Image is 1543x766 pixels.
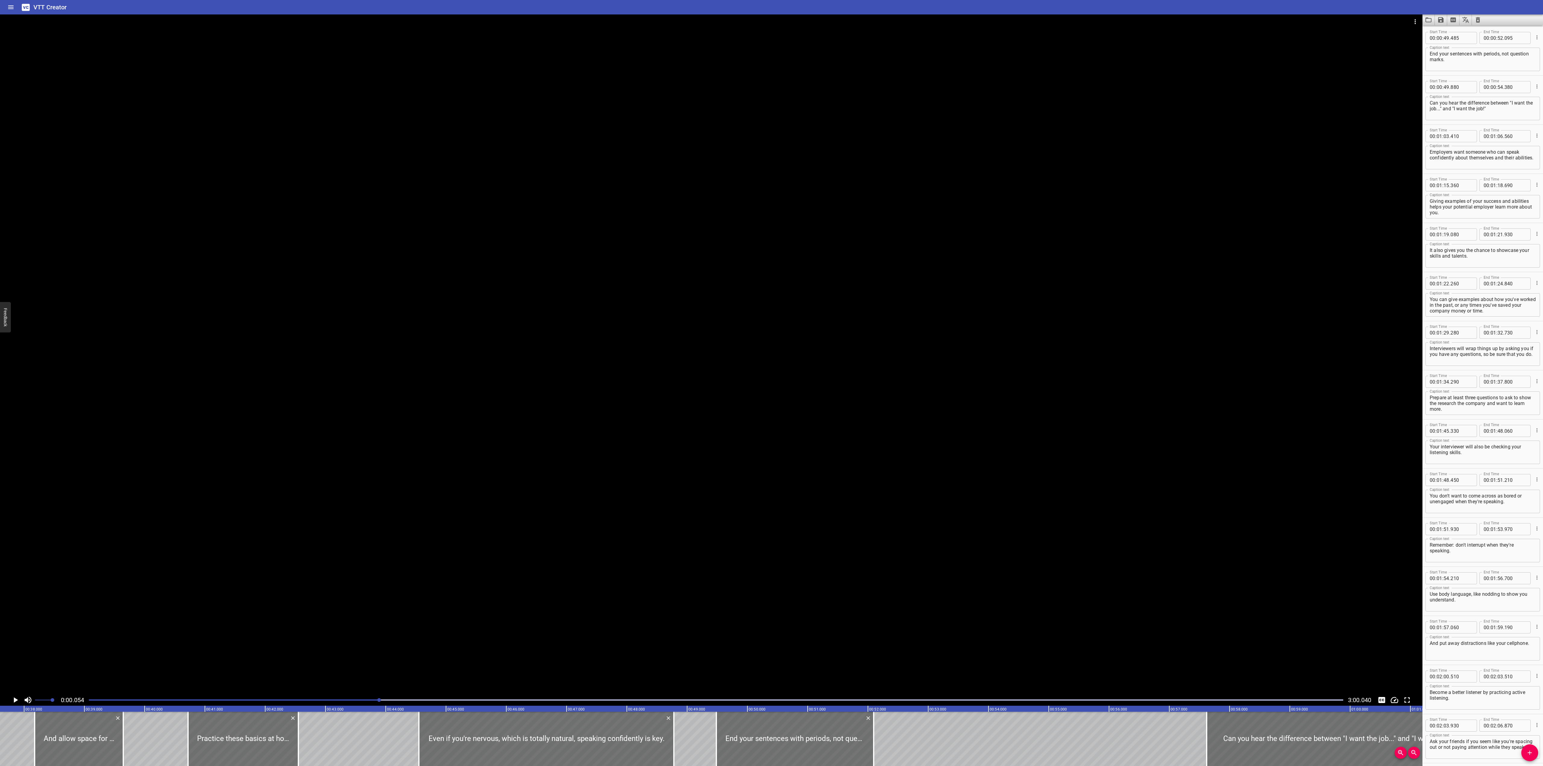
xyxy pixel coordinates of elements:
span: : [1442,81,1444,93]
span: Current Time [61,696,84,704]
span: : [1442,130,1444,142]
span: . [1449,278,1450,290]
input: 01 [1491,621,1496,633]
input: 00 [1491,81,1496,93]
div: Cue Options [1533,177,1540,193]
span: : [1435,179,1437,191]
span: : [1496,670,1497,683]
input: 01 [1491,523,1496,535]
span: : [1489,278,1491,290]
input: 00 [1430,81,1435,93]
span: : [1496,621,1497,633]
button: Cue Options [1533,377,1541,385]
button: Cue Options [1533,132,1541,140]
input: 00 [1484,130,1489,142]
input: 53 [1497,523,1503,535]
span: . [1449,179,1450,191]
button: Clear captions [1472,14,1484,25]
button: Cue Options [1533,279,1541,287]
text: 00:47.000 [568,707,585,711]
input: 00 [1491,32,1496,44]
input: 02 [1437,720,1442,732]
input: 02 [1491,720,1496,732]
button: Delete [864,714,872,722]
input: 01 [1437,621,1442,633]
input: 00 [1484,228,1489,240]
span: . [1503,670,1504,683]
text: 00:58.000 [1231,707,1248,711]
input: 06 [1497,720,1503,732]
input: 49 [1444,32,1449,44]
button: Cue Options [1533,83,1541,90]
input: 930 [1450,523,1472,535]
button: Cue Options [1533,476,1541,483]
input: 00 [1484,621,1489,633]
span: : [1496,81,1497,93]
div: Cue Options [1533,373,1540,389]
textarea: Prepare at least three questions to ask to show the research the company and want to learn more. [1430,395,1536,412]
input: 01 [1491,228,1496,240]
input: 01 [1437,278,1442,290]
text: 00:50.000 [749,707,765,711]
input: 01 [1437,425,1442,437]
text: 00:53.000 [929,707,946,711]
input: 00 [1430,179,1435,191]
textarea: And put away distractions like your cellphone. [1430,640,1536,658]
span: : [1435,81,1437,93]
input: 00 [1430,572,1435,584]
input: 21 [1497,228,1503,240]
textarea: Your interviewer will also be checking your listening skills. [1430,444,1536,461]
span: . [1449,425,1450,437]
span: . [1503,327,1504,339]
button: Load captions from file [1422,14,1435,25]
input: 880 [1450,81,1472,93]
input: 00 [1484,81,1489,93]
input: 01 [1491,474,1496,486]
span: . [1503,474,1504,486]
input: 290 [1450,376,1472,388]
textarea: You don't want to come across as bored or unengaged when they're speaking. [1430,493,1536,510]
input: 52 [1497,32,1503,44]
input: 00 [1484,523,1489,535]
input: 00 [1430,474,1435,486]
div: Cue Options [1533,570,1540,585]
span: . [1503,179,1504,191]
span: . [1503,621,1504,633]
input: 330 [1450,425,1472,437]
input: 32 [1497,327,1503,339]
input: 00 [1430,228,1435,240]
text: 00:40.000 [146,707,163,711]
text: 00:51.000 [809,707,826,711]
input: 51 [1444,523,1449,535]
input: 930 [1450,720,1472,732]
input: 56 [1497,572,1503,584]
span: : [1496,572,1497,584]
svg: Translate captions [1462,16,1469,24]
text: 00:42.000 [266,707,283,711]
input: 01 [1491,376,1496,388]
div: Cue Options [1533,30,1540,45]
textarea: It also gives you the chance to showcase your skills and talents. [1430,247,1536,265]
input: 00 [1484,720,1489,732]
input: 00 [1430,327,1435,339]
input: 03 [1444,130,1449,142]
span: : [1442,572,1444,584]
input: 560 [1504,130,1526,142]
textarea: You can give examples about how you've worked in the past, or any times you've saved your company... [1430,297,1536,314]
button: Save captions to file [1435,14,1447,25]
input: 080 [1450,228,1472,240]
input: 840 [1504,278,1526,290]
textarea: Employers want someone who can speak confidently about themselves and their abilities. [1430,149,1536,166]
button: Cue Options [1533,181,1541,189]
input: 00 [1484,179,1489,191]
input: 15 [1444,179,1449,191]
input: 00 [1430,376,1435,388]
input: 01 [1437,572,1442,584]
input: 060 [1504,425,1526,437]
span: : [1435,32,1437,44]
input: 01 [1437,130,1442,142]
button: Cue Options [1533,721,1541,729]
button: Cue Options [1533,426,1541,434]
input: 930 [1504,228,1526,240]
input: 19 [1444,228,1449,240]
